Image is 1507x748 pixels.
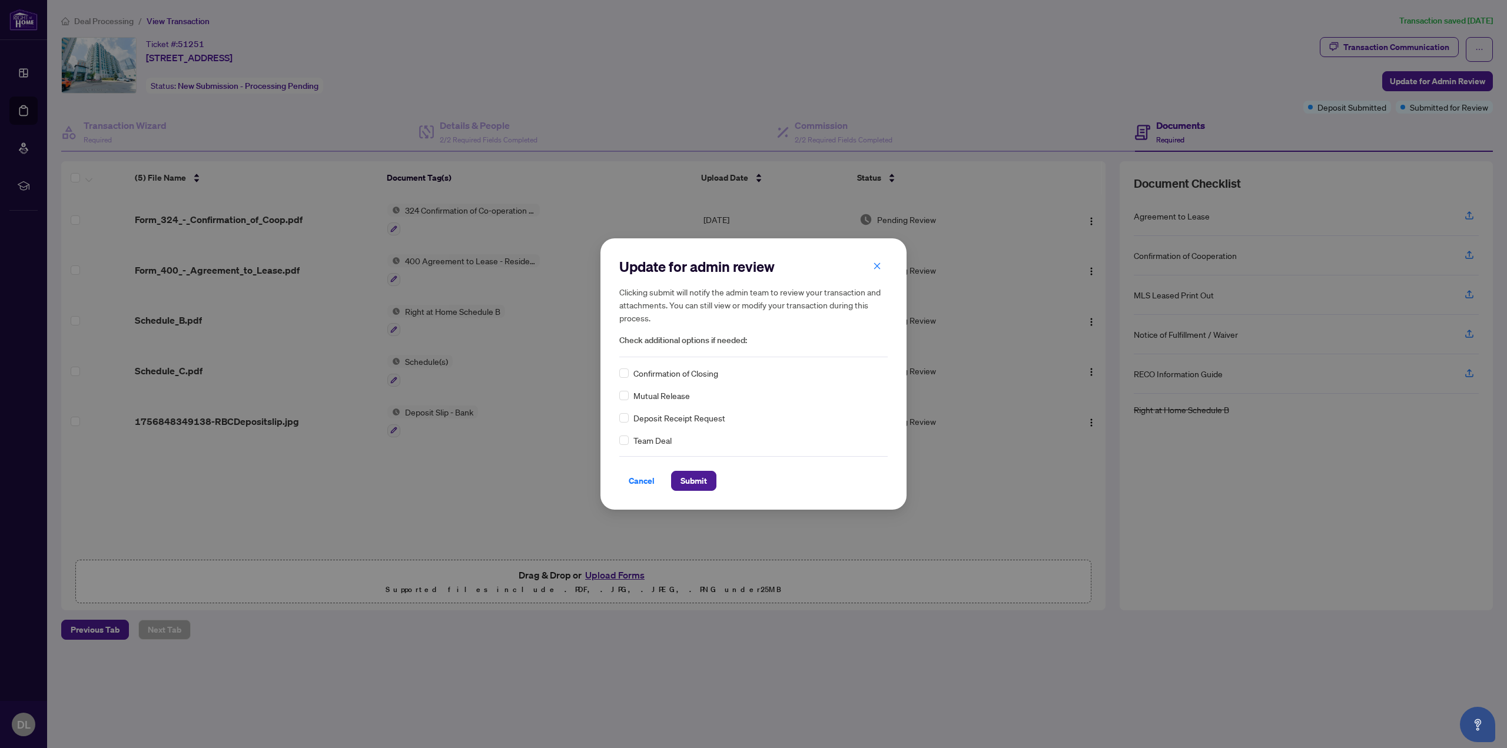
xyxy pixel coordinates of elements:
[873,262,881,270] span: close
[619,285,888,324] h5: Clicking submit will notify the admin team to review your transaction and attachments. You can st...
[619,257,888,276] h2: Update for admin review
[633,367,718,380] span: Confirmation of Closing
[1460,707,1495,742] button: Open asap
[633,411,725,424] span: Deposit Receipt Request
[629,471,655,490] span: Cancel
[681,471,707,490] span: Submit
[619,471,664,491] button: Cancel
[633,434,672,447] span: Team Deal
[619,334,888,347] span: Check additional options if needed:
[633,389,690,402] span: Mutual Release
[671,471,716,491] button: Submit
